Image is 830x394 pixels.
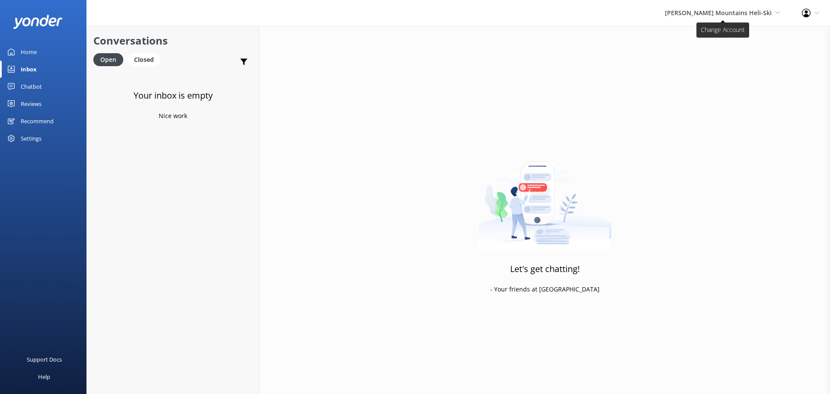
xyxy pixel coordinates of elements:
[21,61,37,78] div: Inbox
[21,78,42,95] div: Chatbot
[478,143,612,251] img: artwork of a man stealing a conversation from at giant smartphone
[93,53,123,66] div: Open
[510,262,580,276] h3: Let's get chatting!
[665,9,772,17] span: [PERSON_NAME] Mountains Heli-Ski
[21,95,41,112] div: Reviews
[21,43,37,61] div: Home
[128,53,160,66] div: Closed
[27,351,62,368] div: Support Docs
[128,54,165,64] a: Closed
[21,130,41,147] div: Settings
[490,285,600,294] p: - Your friends at [GEOGRAPHIC_DATA]
[21,112,54,130] div: Recommend
[93,32,252,49] h2: Conversations
[38,368,50,385] div: Help
[159,111,187,121] p: Nice work
[13,15,63,29] img: yonder-white-logo.png
[93,54,128,64] a: Open
[134,89,213,103] h3: Your inbox is empty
